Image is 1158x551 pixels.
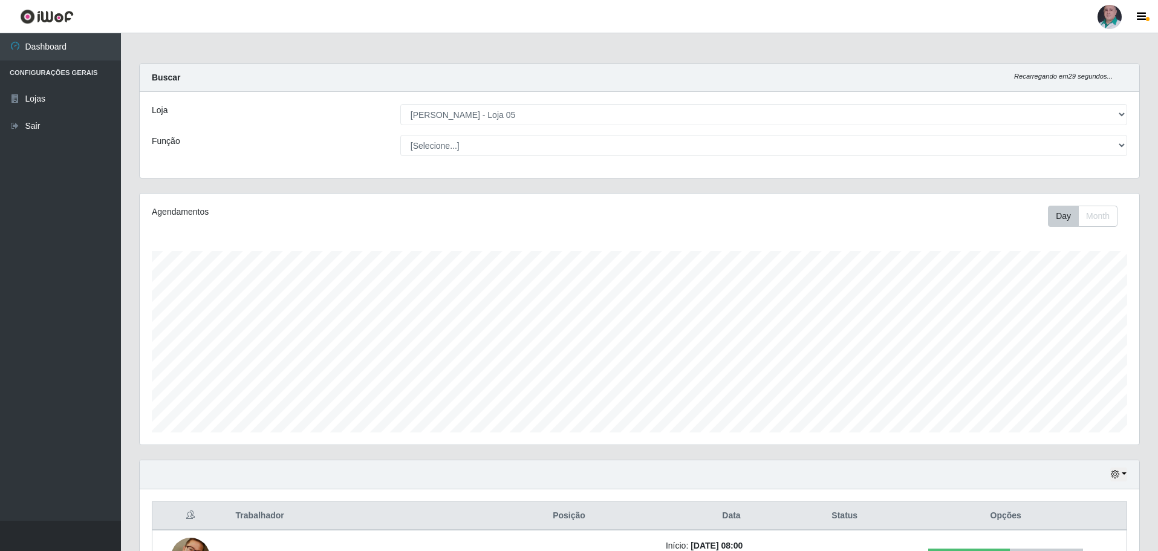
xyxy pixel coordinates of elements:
[885,502,1127,530] th: Opções
[229,502,480,530] th: Trabalhador
[152,73,180,82] strong: Buscar
[20,9,74,24] img: CoreUI Logo
[152,104,168,117] label: Loja
[1078,206,1117,227] button: Month
[152,206,548,218] div: Agendamentos
[1014,73,1113,80] i: Recarregando em 29 segundos...
[804,502,885,530] th: Status
[1048,206,1079,227] button: Day
[659,502,804,530] th: Data
[1048,206,1127,227] div: Toolbar with button groups
[1048,206,1117,227] div: First group
[480,502,659,530] th: Posição
[691,541,743,550] time: [DATE] 08:00
[152,135,180,148] label: Função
